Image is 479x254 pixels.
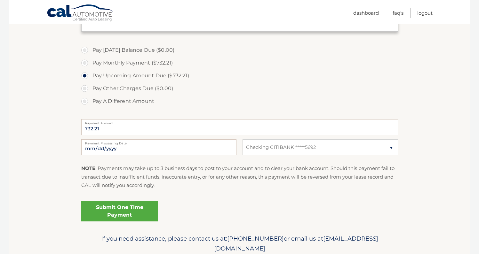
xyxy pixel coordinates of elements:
[353,8,379,18] a: Dashboard
[81,44,398,57] label: Pay [DATE] Balance Due ($0.00)
[393,8,403,18] a: FAQ's
[81,119,398,124] label: Payment Amount
[81,69,398,82] label: Pay Upcoming Amount Due ($732.21)
[81,164,398,189] p: : Payments may take up to 3 business days to post to your account and to clear your bank account....
[81,139,236,155] input: Payment Date
[417,8,433,18] a: Logout
[81,165,95,171] strong: NOTE
[81,139,236,144] label: Payment Processing Date
[81,82,398,95] label: Pay Other Charges Due ($0.00)
[227,235,284,242] span: [PHONE_NUMBER]
[81,95,398,108] label: Pay A Different Amount
[47,4,114,23] a: Cal Automotive
[81,119,398,135] input: Payment Amount
[81,57,398,69] label: Pay Monthly Payment ($732.21)
[85,234,394,254] p: If you need assistance, please contact us at: or email us at
[81,201,158,221] a: Submit One Time Payment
